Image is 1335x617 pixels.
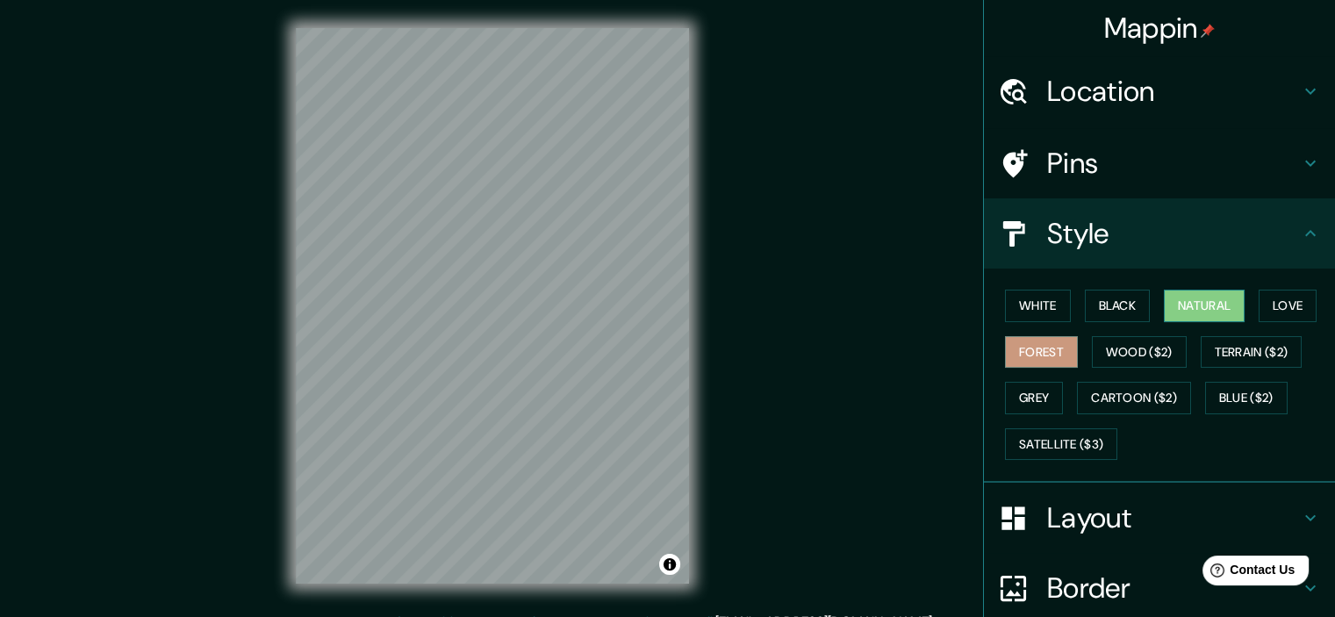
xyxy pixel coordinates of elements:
[1077,382,1191,414] button: Cartoon ($2)
[1047,500,1300,535] h4: Layout
[1104,11,1216,46] h4: Mappin
[1085,290,1151,322] button: Black
[1047,74,1300,109] h4: Location
[659,554,680,575] button: Toggle attribution
[984,198,1335,269] div: Style
[1205,382,1288,414] button: Blue ($2)
[1005,290,1071,322] button: White
[984,56,1335,126] div: Location
[1092,336,1187,369] button: Wood ($2)
[1179,549,1316,598] iframe: Help widget launcher
[1201,336,1303,369] button: Terrain ($2)
[1047,570,1300,606] h4: Border
[984,483,1335,553] div: Layout
[1005,382,1063,414] button: Grey
[1005,428,1117,461] button: Satellite ($3)
[296,28,689,584] canvas: Map
[1047,216,1300,251] h4: Style
[1047,146,1300,181] h4: Pins
[1164,290,1245,322] button: Natural
[1259,290,1317,322] button: Love
[984,128,1335,198] div: Pins
[1201,24,1215,38] img: pin-icon.png
[1005,336,1078,369] button: Forest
